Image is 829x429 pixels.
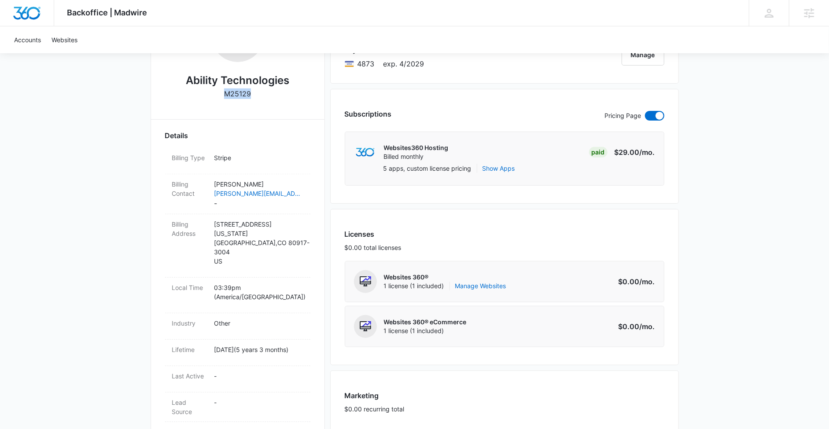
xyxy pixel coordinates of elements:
dt: Local Time [172,283,207,292]
dt: Billing Address [172,220,207,238]
p: Pricing Page [605,111,641,121]
span: /mo. [640,322,655,331]
a: [PERSON_NAME][EMAIL_ADDRESS][DOMAIN_NAME] [214,189,303,198]
button: Show Apps [483,164,515,173]
span: Visa ending with [357,59,375,69]
a: Manage Websites [455,282,506,290]
p: [DATE] ( 5 years 3 months ) [214,345,303,354]
h3: Licenses [345,229,402,239]
span: exp. 4/2029 [383,59,424,69]
dt: Industry [172,319,207,328]
div: Billing Address[STREET_ADDRESS][US_STATE][GEOGRAPHIC_DATA],CO 80917-3004US [165,214,310,278]
button: Manage [622,44,664,66]
span: Details [165,130,188,141]
p: $0.00 total licenses [345,243,402,252]
div: Last Active- [165,366,310,392]
div: Billing TypeStripe [165,148,310,174]
p: $0.00 [614,276,655,287]
span: 1 license (1 included) [384,282,506,290]
p: 03:39pm ( America/[GEOGRAPHIC_DATA] ) [214,283,303,301]
p: Billed monthly [384,152,449,161]
p: Websites 360® eCommerce [384,318,467,326]
p: $0.00 recurring total [345,404,405,414]
div: Lifetime[DATE](5 years 3 months) [165,340,310,366]
a: Accounts [9,26,46,53]
img: marketing360Logo [356,148,375,157]
p: Websites 360® [384,273,506,282]
p: $0.00 [614,321,655,332]
a: Websites [46,26,83,53]
dt: Billing Type [172,153,207,162]
span: Backoffice | Madwire [67,8,147,17]
p: M25129 [224,88,251,99]
dt: Lifetime [172,345,207,354]
h2: Ability Technologies [186,73,289,88]
dt: Last Active [172,371,207,381]
p: [STREET_ADDRESS] [US_STATE][GEOGRAPHIC_DATA] , CO 80917-3004 US [214,220,303,266]
p: [PERSON_NAME] [214,180,303,189]
dt: Lead Source [172,398,207,416]
div: Paid [589,147,608,158]
div: Lead Source- [165,392,310,422]
div: IndustryOther [165,313,310,340]
span: 1 license (1 included) [384,326,467,335]
p: - [214,371,303,381]
span: /mo. [640,277,655,286]
dt: Billing Contact [172,180,207,198]
p: - [214,398,303,407]
p: Websites360 Hosting [384,143,449,152]
h3: Subscriptions [345,109,392,119]
p: $29.00 [614,147,655,158]
h3: Marketing [345,390,405,401]
p: 5 apps, custom license pricing [383,164,472,173]
dd: - [214,180,303,209]
div: Local Time03:39pm (America/[GEOGRAPHIC_DATA]) [165,278,310,313]
span: /mo. [640,148,655,157]
p: Stripe [214,153,303,162]
div: Billing Contact[PERSON_NAME][PERSON_NAME][EMAIL_ADDRESS][DOMAIN_NAME]- [165,174,310,214]
p: Other [214,319,303,328]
